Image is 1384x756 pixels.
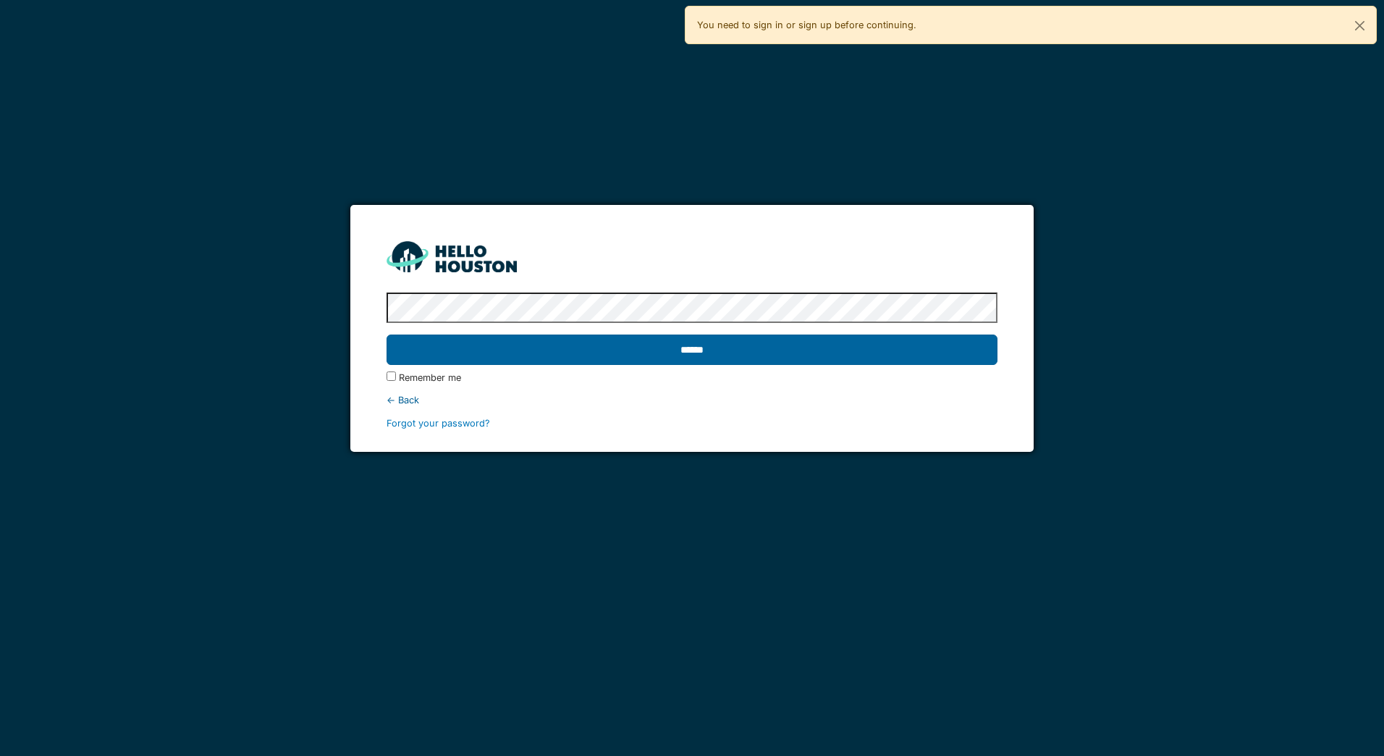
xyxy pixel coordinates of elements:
[387,241,517,272] img: HH_line-BYnF2_Hg.png
[685,6,1377,44] div: You need to sign in or sign up before continuing.
[387,418,490,429] a: Forgot your password?
[387,393,997,407] div: ← Back
[399,371,461,385] label: Remember me
[1343,7,1376,45] button: Close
